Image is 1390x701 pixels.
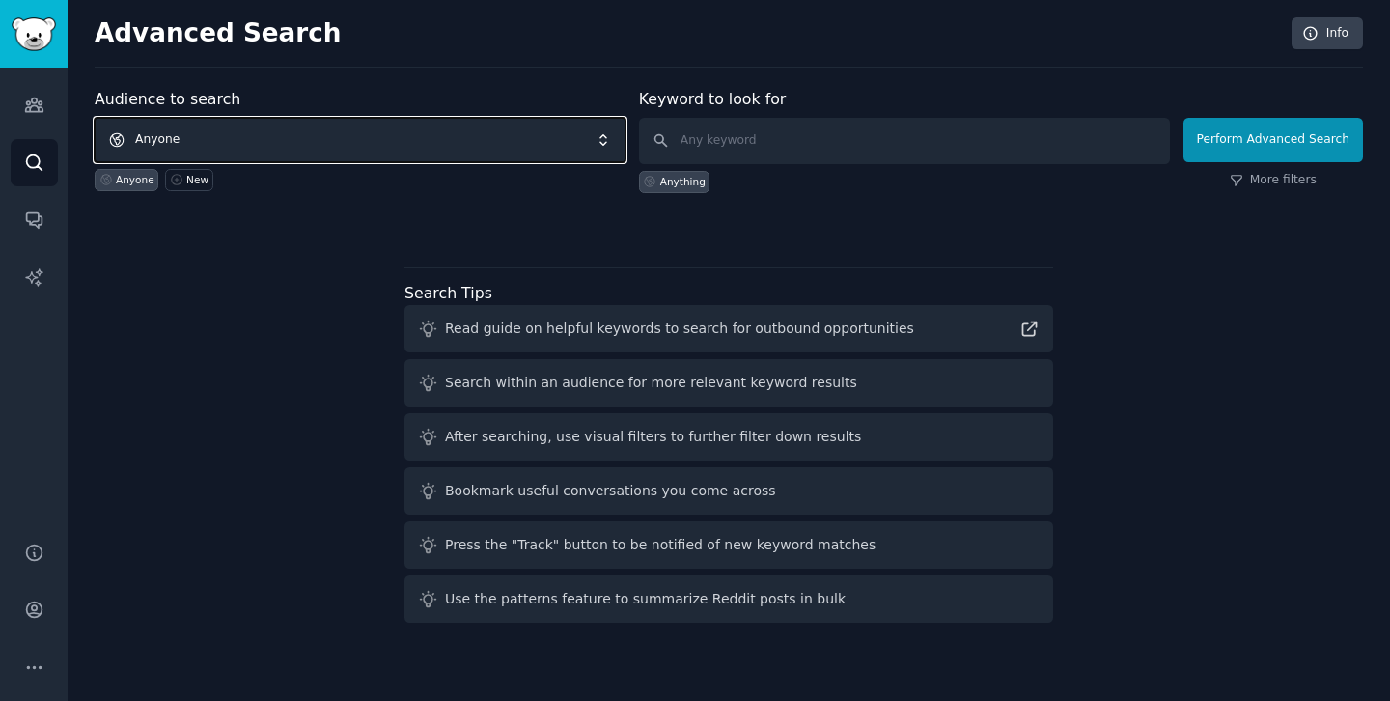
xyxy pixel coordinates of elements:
h2: Advanced Search [95,18,1281,49]
label: Audience to search [95,90,240,108]
div: Anything [660,175,706,188]
label: Keyword to look for [639,90,787,108]
a: More filters [1230,172,1317,189]
div: Anyone [116,173,154,186]
div: Read guide on helpful keywords to search for outbound opportunities [445,319,914,339]
label: Search Tips [404,284,492,302]
input: Any keyword [639,118,1170,164]
div: Press the "Track" button to be notified of new keyword matches [445,535,876,555]
a: Info [1292,17,1363,50]
button: Perform Advanced Search [1183,118,1363,162]
img: GummySearch logo [12,17,56,51]
div: Bookmark useful conversations you come across [445,481,776,501]
div: Use the patterns feature to summarize Reddit posts in bulk [445,589,846,609]
div: Search within an audience for more relevant keyword results [445,373,857,393]
div: New [186,173,208,186]
button: Anyone [95,118,625,162]
a: New [165,169,212,191]
div: After searching, use visual filters to further filter down results [445,427,861,447]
